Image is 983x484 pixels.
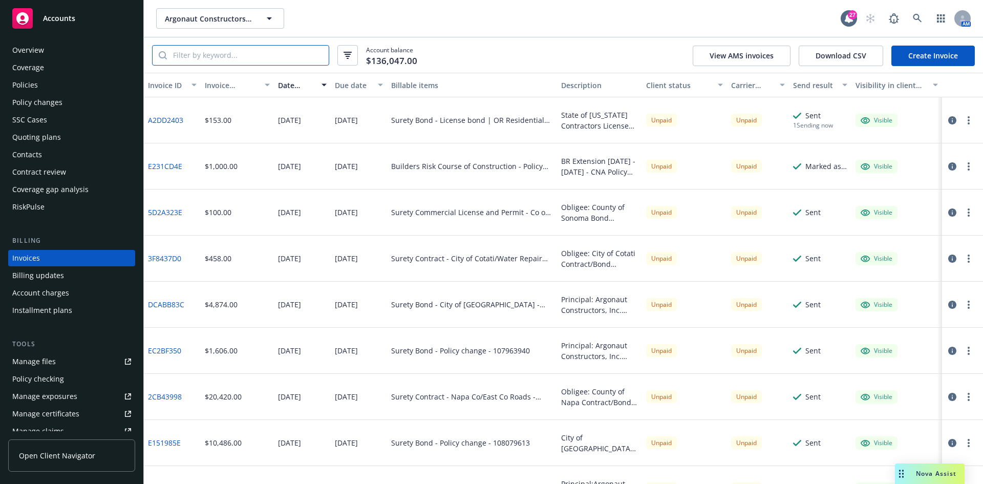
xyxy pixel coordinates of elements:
a: Switch app [931,8,951,29]
div: [DATE] [278,299,301,310]
div: Visible [861,300,892,309]
button: Send result [789,73,851,97]
div: Unpaid [731,252,762,265]
span: Account balance [366,46,417,65]
span: Argonaut Constructors, Inc. [165,13,253,24]
div: Surety Bond - Policy change - 108079613 [391,437,530,448]
span: Accounts [43,14,75,23]
a: E231CD4E [148,161,182,172]
a: Start snowing [860,8,881,29]
div: Due date [335,80,372,91]
div: Unpaid [731,160,762,173]
div: [DATE] [335,161,358,172]
div: [DATE] [278,345,301,356]
a: Policy checking [8,371,135,387]
div: Surety Bond - License bond | OR Residential CLB - 107274446 [391,115,553,125]
div: Builders Risk Course of Construction - Policy change - 7092376295 [391,161,553,172]
div: Surety Commercial License and Permit - Co of Sonoma/Encroachment Permit - 108285520 [391,207,553,218]
div: Sent [805,437,821,448]
div: Account charges [12,285,69,301]
div: Visible [861,162,892,171]
a: Coverage gap analysis [8,181,135,198]
div: Contacts [12,146,42,163]
div: $100.00 [205,207,231,218]
div: $458.00 [205,253,231,264]
div: Manage files [12,353,56,370]
a: Create Invoice [891,46,975,66]
div: Contract review [12,164,66,180]
a: Policy changes [8,94,135,111]
a: A2DD2403 [148,115,183,125]
div: Principal: Argonaut Constructors, Inc. Obligee: City of Healdsburg Final Bond Amount: $5,045,731 ... [561,340,638,362]
div: [DATE] [278,437,301,448]
div: [DATE] [335,391,358,402]
div: Sent [805,207,821,218]
div: [DATE] [335,299,358,310]
button: Due date [331,73,388,97]
button: Invoice amount [201,73,274,97]
button: Visibility in client dash [851,73,942,97]
a: Search [907,8,928,29]
button: Description [557,73,642,97]
div: Carrier status [731,80,774,91]
div: $153.00 [205,115,231,125]
div: Unpaid [731,114,762,127]
div: BR Extension [DATE] - [DATE] - CNA Policy No. 7092376295 (City of Clearlake- [GEOGRAPHIC_DATA]) [561,156,638,177]
div: Manage exposures [12,388,77,405]
span: Open Client Navigator [19,450,95,461]
div: Sent [805,299,821,310]
div: Coverage gap analysis [12,181,89,198]
div: SSC Cases [12,112,47,128]
button: View AMS invoices [693,46,790,66]
div: City of [GEOGRAPHIC_DATA] & Headworks Mitigation Project 21-5547 Contract Amount: $7,016,615.00 J... [561,432,638,454]
svg: Search [159,51,167,59]
button: Argonaut Constructors, Inc. [156,8,284,29]
div: Quoting plans [12,129,61,145]
div: $1,606.00 [205,345,238,356]
a: Manage claims [8,423,135,439]
div: Installment plans [12,302,72,319]
a: Invoices [8,250,135,266]
div: Sent [805,391,821,402]
a: EC2BF350 [148,345,181,356]
a: E151985E [148,437,181,448]
div: Unpaid [646,206,677,219]
a: 3F8437D0 [148,253,181,264]
a: Overview [8,42,135,58]
div: Unpaid [646,390,677,403]
div: Policy changes [12,94,62,111]
a: Report a Bug [884,8,904,29]
div: $1,000.00 [205,161,238,172]
div: Surety Bond - City of [GEOGRAPHIC_DATA] - Roseland Pavement Maintenance 2025 Project - 108285517 [391,299,553,310]
div: Sent [805,253,821,264]
a: 2CB43998 [148,391,182,402]
div: Unpaid [646,436,677,449]
div: Drag to move [895,464,908,484]
a: DCABB83C [148,299,184,310]
div: Description [561,80,638,91]
div: Manage certificates [12,406,79,422]
div: RiskPulse [12,199,45,215]
div: Unpaid [646,114,677,127]
a: Contacts [8,146,135,163]
span: $136,047.00 [366,54,417,68]
div: Billable items [391,80,553,91]
div: Manage claims [12,423,64,439]
div: Unpaid [731,206,762,219]
div: Client status [646,80,712,91]
div: [DATE] [335,437,358,448]
div: Send result [793,80,836,91]
div: Visibility in client dash [856,80,927,91]
a: Manage files [8,353,135,370]
a: Coverage [8,59,135,76]
div: Policy checking [12,371,64,387]
div: Coverage [12,59,44,76]
span: Nova Assist [916,469,956,478]
div: Invoice amount [205,80,259,91]
div: [DATE] [278,115,301,125]
div: 27 [848,10,857,19]
input: Filter by keyword... [167,46,329,65]
div: Sent [805,345,821,356]
div: 1 Sending now [793,121,833,130]
div: Visible [861,346,892,355]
